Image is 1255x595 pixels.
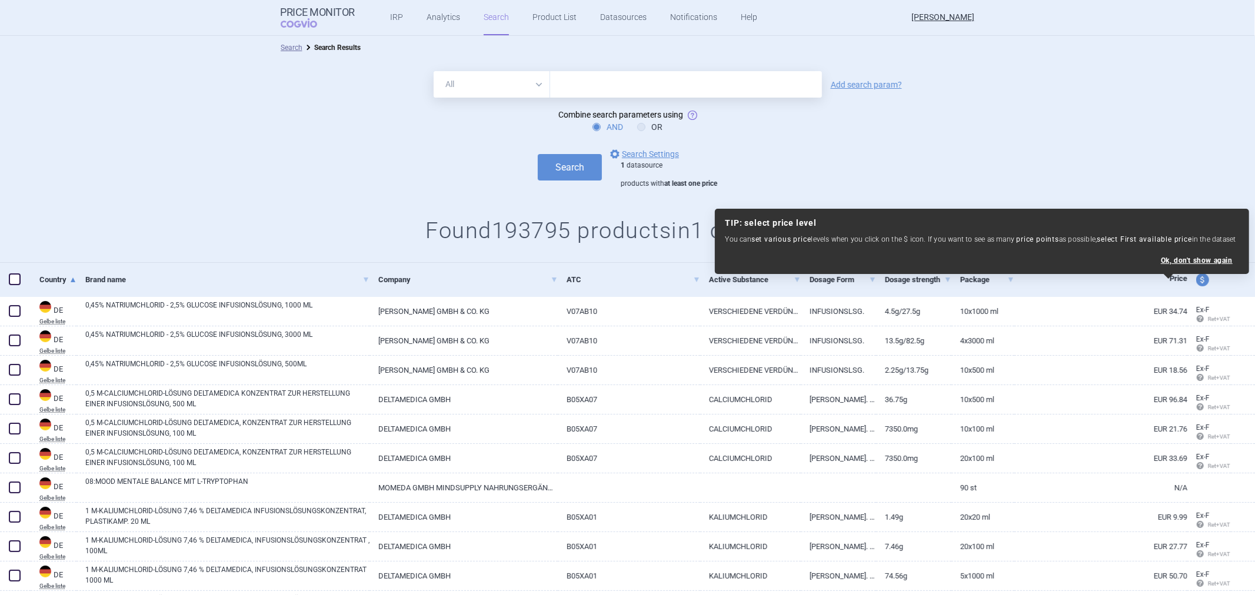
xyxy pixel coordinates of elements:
button: Ok, don't show again [1161,256,1233,265]
a: DELTAMEDICA GMBH [369,503,558,532]
strong: price points [1016,235,1059,243]
img: Germany [39,330,51,342]
a: Ex-F Ret+VAT calc [1187,390,1231,417]
abbr: Gelbe liste — Gelbe Liste online database by Medizinische Medien Informations GmbH (MMI), Germany [39,466,76,472]
a: 0,5 M-CALCIUMCHLORID-LÖSUNG DELTAMEDICA, KONZENTRAT ZUR HERSTELLUNG EINER INFUSIONSLÖSUNG, 100 ML [85,417,369,439]
a: V07AB10 [558,356,700,385]
a: DEDEGelbe liste [31,506,76,530]
a: [PERSON_NAME]. ZUR [PERSON_NAME]. E. INF.-LSG. [801,503,876,532]
strong: select First available price [1097,235,1192,243]
a: Package [960,265,1014,294]
a: Ex-F Ret+VAT calc [1187,566,1231,593]
a: CALCIUMCHLORID [700,415,801,443]
a: 7.46g [876,532,951,561]
p: You can levels when you click on the $ icon. If you want to see as many as possible, in the dataset [725,234,1239,245]
a: KALIUMCHLORID [700,561,801,590]
a: B05XA01 [558,503,700,532]
a: [PERSON_NAME] GMBH & CO. KG [369,326,558,355]
a: Active Substance [709,265,801,294]
a: DEDEGelbe liste [31,417,76,442]
a: Ex-F Ret+VAT calc [1187,302,1231,329]
a: INFUSIONSLSG. [801,326,876,355]
a: EUR 96.84 [1014,385,1187,414]
span: Ret+VAT calc [1196,345,1241,352]
a: 0,45% NATRIUMCHLORID - 2,5% GLUCOSE INFUSIONSLÖSUNG, 500ML [85,359,369,380]
img: Germany [39,566,51,577]
a: EUR 71.31 [1014,326,1187,355]
img: Germany [39,477,51,489]
abbr: Gelbe liste — Gelbe Liste online database by Medizinische Medien Informations GmbH (MMI), Germany [39,407,76,413]
a: MOMEDA GMBH MINDSUPPLY NAHRUNGSERGÄNZUNGSMITTEL [369,473,558,502]
span: Ret+VAT calc [1196,551,1241,557]
abbr: Gelbe liste — Gelbe Liste online database by Medizinische Medien Informations GmbH (MMI), Germany [39,524,76,530]
a: 1 M-KALIUMCHLORID-LÖSUNG 7,46 % DELTAMEDICA, INFUSIONSLÖSUNGSKONZENTRAT 1000 ML [85,564,369,586]
a: 20X100 ML [951,532,1014,561]
a: Search [281,44,302,52]
img: Germany [39,360,51,372]
a: EUR 18.56 [1014,356,1187,385]
a: Search Settings [608,147,679,161]
a: 4.5g/27.5g [876,297,951,326]
span: Ret+VAT calc [1196,463,1241,469]
a: [PERSON_NAME]. ZUR [PERSON_NAME]. E. INF.-LSG. [801,385,876,414]
a: INFUSIONSLSG. [801,297,876,326]
a: 08:MOOD MENTALE BALANCE MIT L-TRYPTOPHAN [85,476,369,497]
a: EUR 50.70 [1014,561,1187,590]
a: [PERSON_NAME]. ZUR [PERSON_NAME]. E. INF.-LSG. [801,444,876,473]
a: CALCIUMCHLORID [700,444,801,473]
a: DELTAMEDICA GMBH [369,561,558,590]
strong: 1 [621,161,625,169]
a: B05XA07 [558,385,700,414]
label: OR [637,121,663,133]
a: Ex-F Ret+VAT calc [1187,360,1231,387]
a: DEDEGelbe liste [31,447,76,472]
a: CALCIUMCHLORID [700,385,801,414]
a: EUR 34.74 [1014,297,1187,326]
span: Ex-factory price [1196,541,1210,549]
a: Ex-F Ret+VAT calc [1187,419,1231,446]
a: 10X1000 ML [951,297,1014,326]
a: V07AB10 [558,297,700,326]
a: DEDEGelbe liste [31,535,76,560]
a: 1.49g [876,503,951,532]
a: [PERSON_NAME]. ZUR [PERSON_NAME]. E. INF.-LSG. [801,532,876,561]
a: 4X3000 ML [951,326,1014,355]
img: Germany [39,507,51,519]
span: Ex-factory price [1196,570,1210,579]
a: B05XA07 [558,415,700,443]
a: DEDEGelbe liste [31,476,76,501]
a: 10X500 ML [951,385,1014,414]
a: B05XA01 [558,532,700,561]
span: Ret+VAT calc [1196,316,1241,322]
a: VERSCHIEDENE VERDÜNNUNGSLÖSUNGEN [700,326,801,355]
span: Ret+VAT calc [1196,580,1241,587]
span: Ex-factory price [1196,423,1210,432]
a: B05XA07 [558,444,700,473]
a: [PERSON_NAME]. ZUR [PERSON_NAME]. E. INF.-LSG. [801,561,876,590]
label: AND [592,121,623,133]
li: Search [281,42,302,54]
a: DELTAMEDICA GMBH [369,532,558,561]
a: DELTAMEDICA GMBH [369,415,558,443]
a: [PERSON_NAME] GMBH & CO. KG [369,297,558,326]
span: Ex-factory price [1196,512,1210,520]
a: 1 M-KALIUMCHLORID-LÖSUNG 7,46 % DELTAMEDICA INFUSIONSLÖSUNGSKONZENTRAT, PLASTIKAMP. 20 ML [85,506,369,527]
a: 7350.0mg [876,415,951,443]
a: Ex-F Ret+VAT calc [1187,507,1231,534]
span: Ret+VAT calc [1196,404,1241,410]
strong: Search Results [314,44,361,52]
a: DEDEGelbe liste [31,329,76,354]
a: 7350.0mg [876,444,951,473]
a: Add search param? [831,81,902,89]
a: VERSCHIEDENE VERDÜNNUNGSLÖSUNGEN [700,297,801,326]
span: Price [1170,274,1187,283]
img: Germany [39,419,51,430]
a: VERSCHIEDENE VERDÜNNUNGSLÖSUNGEN [700,356,801,385]
abbr: Gelbe liste — Gelbe Liste online database by Medizinische Medien Informations GmbH (MMI), Germany [39,495,76,501]
span: Ex-factory price [1196,394,1210,402]
abbr: Gelbe liste — Gelbe Liste online database by Medizinische Medien Informations GmbH (MMI), Germany [39,436,76,442]
a: EUR 21.76 [1014,415,1187,443]
a: 0,45% NATRIUMCHLORID - 2,5% GLUCOSE INFUSIONSLÖSUNG, 1000 ML [85,300,369,321]
a: 36.75g [876,385,951,414]
a: ATC [567,265,700,294]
